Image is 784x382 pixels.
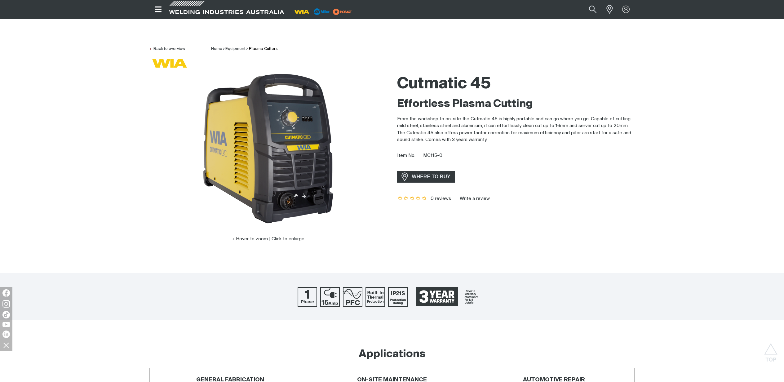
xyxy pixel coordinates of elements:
img: Single Phase [298,287,317,307]
span: WHERE TO BUY [408,172,454,182]
h2: Applications [359,348,426,361]
a: Home [211,47,222,51]
span: 0 reviews [431,196,451,201]
a: 3 Year Warranty [411,284,486,309]
img: Cutmatic 45 [191,71,346,226]
img: miller [331,7,354,16]
h1: Cutmatic 45 [397,74,635,94]
img: IP21S Protection Rating [388,287,408,307]
nav: Breadcrumb [211,46,278,52]
a: Back to overview [149,47,185,51]
a: Equipment [225,47,246,51]
button: Hover to zoom | Click to enlarge [228,235,308,243]
img: LinkedIn [2,331,10,338]
h2: Effortless Plasma Cutting [397,97,635,111]
img: Power Factor Correction [343,287,362,307]
img: Facebook [2,289,10,297]
span: Rating: {0} [397,197,427,201]
img: YouTube [2,322,10,327]
img: TikTok [2,311,10,318]
span: Item No. [397,152,422,159]
button: Search products [582,2,603,16]
a: Plasma Cutters [249,47,278,51]
img: 15 Amp Supply Plug [320,287,340,307]
input: Product name or item number... [574,2,603,16]
a: miller [331,9,354,14]
a: WHERE TO BUY [397,171,455,182]
p: From the workshop to on-site the Cutmatic 45 is highly portable and can go where you go. Capable ... [397,116,635,144]
img: Built In Thermal Protection [365,287,385,307]
button: Scroll to top [764,343,778,357]
a: Write a review [455,196,490,202]
img: hide socials [1,340,11,350]
img: Instagram [2,300,10,308]
span: MC115-0 [423,153,442,158]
